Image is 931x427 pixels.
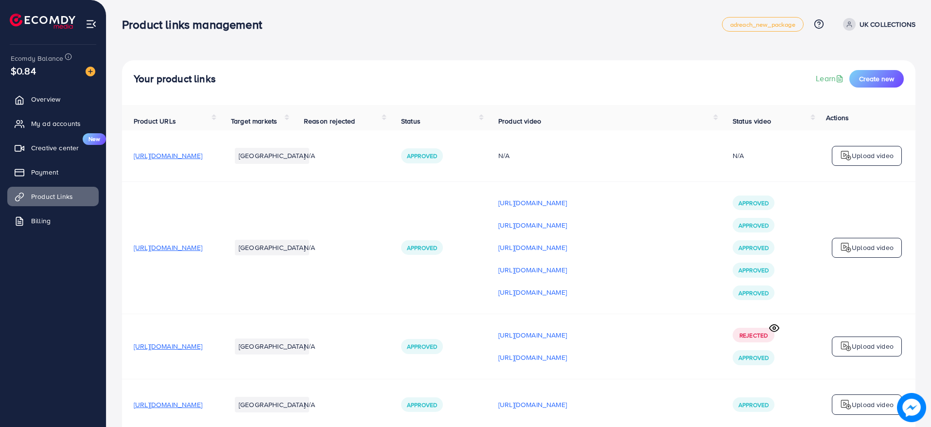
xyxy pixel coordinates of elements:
button: Create new [849,70,904,88]
span: Approved [407,152,437,160]
span: [URL][DOMAIN_NAME] [134,151,202,160]
img: image [86,67,95,76]
span: [URL][DOMAIN_NAME] [134,341,202,351]
div: N/A [733,151,744,160]
li: [GEOGRAPHIC_DATA] [235,338,309,354]
span: Payment [31,167,58,177]
img: menu [86,18,97,30]
span: N/A [304,243,315,252]
span: Reason rejected [304,116,355,126]
p: [URL][DOMAIN_NAME] [498,264,567,276]
a: Learn [816,73,845,84]
a: My ad accounts [7,114,99,133]
p: [URL][DOMAIN_NAME] [498,197,567,209]
a: Overview [7,89,99,109]
p: Upload video [852,150,894,161]
span: Target markets [231,116,277,126]
span: [URL][DOMAIN_NAME] [134,400,202,409]
span: Approved [738,289,769,297]
li: [GEOGRAPHIC_DATA] [235,240,309,255]
span: New [83,133,106,145]
p: [URL][DOMAIN_NAME] [498,399,567,410]
span: Create new [859,74,894,84]
img: logo [840,242,852,253]
span: Status video [733,116,771,126]
span: Approved [407,342,437,351]
img: image [897,393,926,422]
p: Upload video [852,242,894,253]
span: N/A [304,400,315,409]
span: Rejected [739,331,768,339]
p: [URL][DOMAIN_NAME] [498,329,567,341]
h4: Your product links [134,73,216,85]
span: Approved [407,244,437,252]
a: adreach_new_package [722,17,804,32]
span: Ecomdy Balance [11,53,63,63]
span: Approved [738,221,769,230]
span: Actions [826,113,849,123]
a: Creative centerNew [7,138,99,158]
p: UK COLLECTIONS [860,18,915,30]
p: Upload video [852,340,894,352]
span: adreach_new_package [730,21,795,28]
div: N/A [498,151,709,160]
img: logo [840,150,852,161]
img: logo [840,399,852,410]
span: Status [401,116,421,126]
img: logo [10,14,75,29]
span: Overview [31,94,60,104]
span: N/A [304,151,315,160]
span: Approved [407,401,437,409]
span: Approved [738,244,769,252]
span: Product video [498,116,541,126]
p: [URL][DOMAIN_NAME] [498,286,567,298]
span: Creative center [31,143,79,153]
span: Approved [738,354,769,362]
p: [URL][DOMAIN_NAME] [498,219,567,231]
span: [URL][DOMAIN_NAME] [134,243,202,252]
li: [GEOGRAPHIC_DATA] [235,148,309,163]
span: My ad accounts [31,119,81,128]
a: Payment [7,162,99,182]
li: [GEOGRAPHIC_DATA] [235,397,309,412]
a: Billing [7,211,99,231]
p: [URL][DOMAIN_NAME] [498,242,567,253]
span: $0.84 [11,64,36,78]
span: Approved [738,266,769,274]
h3: Product links management [122,18,270,32]
span: Product Links [31,192,73,201]
span: Billing [31,216,51,226]
a: Product Links [7,187,99,206]
span: Approved [738,199,769,207]
img: logo [840,340,852,352]
a: UK COLLECTIONS [839,18,915,31]
span: Product URLs [134,116,176,126]
p: Upload video [852,399,894,410]
span: Approved [738,401,769,409]
p: [URL][DOMAIN_NAME] [498,352,567,363]
span: N/A [304,341,315,351]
